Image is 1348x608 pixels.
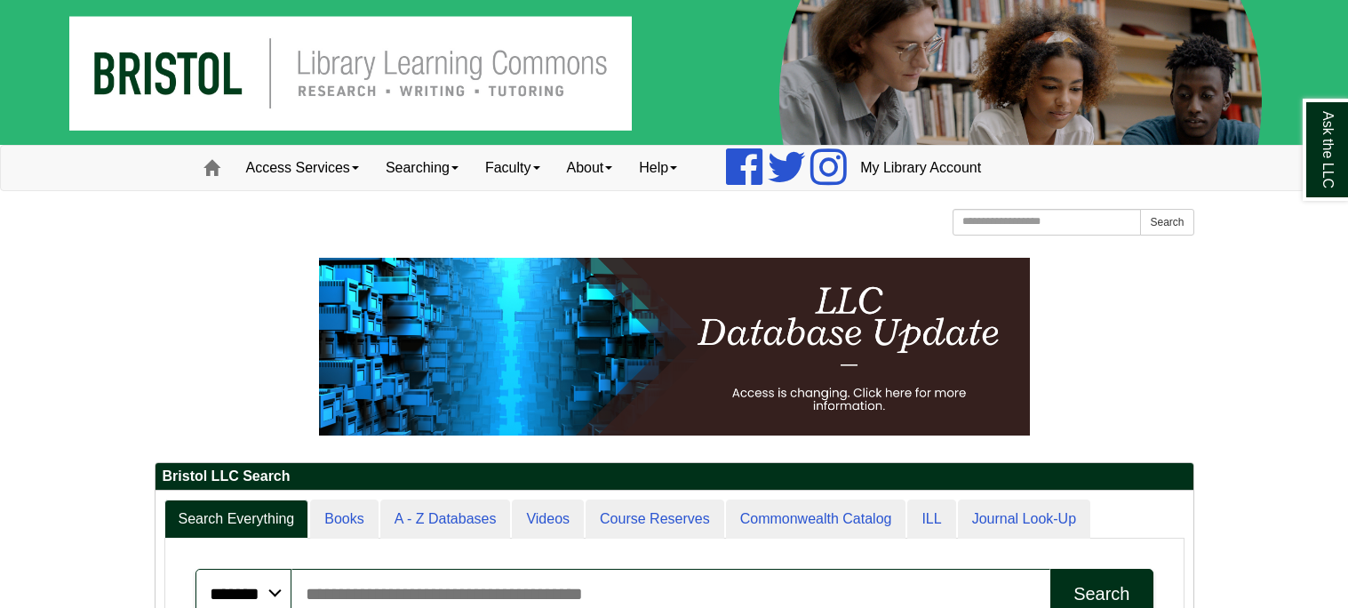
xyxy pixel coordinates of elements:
[847,146,994,190] a: My Library Account
[726,500,906,540] a: Commonwealth Catalog
[907,500,955,540] a: ILL
[472,146,554,190] a: Faculty
[1140,209,1193,236] button: Search
[156,463,1193,491] h2: Bristol LLC Search
[372,146,472,190] a: Searching
[164,500,309,540] a: Search Everything
[512,500,584,540] a: Videos
[310,500,378,540] a: Books
[554,146,626,190] a: About
[1073,584,1129,604] div: Search
[586,500,724,540] a: Course Reserves
[380,500,511,540] a: A - Z Databases
[233,146,372,190] a: Access Services
[958,500,1090,540] a: Journal Look-Up
[319,258,1030,436] img: HTML tutorial
[626,146,690,190] a: Help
